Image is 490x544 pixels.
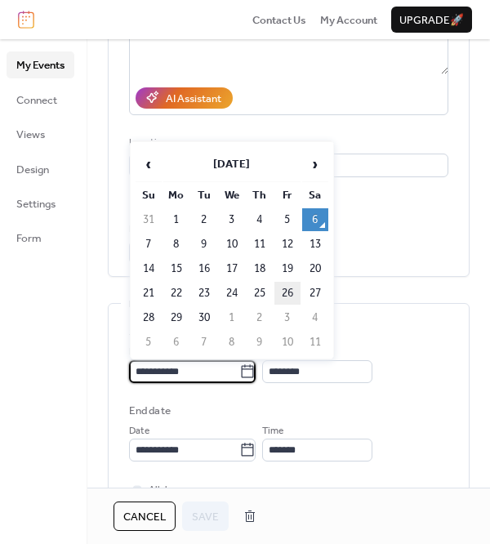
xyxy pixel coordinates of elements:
[7,87,74,113] a: Connect
[191,208,217,231] td: 2
[219,257,245,280] td: 17
[302,331,328,354] td: 11
[302,282,328,305] td: 27
[129,423,149,439] span: Date
[7,190,74,216] a: Settings
[320,11,377,28] a: My Account
[219,306,245,329] td: 1
[7,225,74,251] a: Form
[136,331,162,354] td: 5
[16,162,49,178] span: Design
[303,148,327,181] span: ›
[247,208,273,231] td: 4
[163,282,189,305] td: 22
[274,306,301,329] td: 3
[274,233,301,256] td: 12
[149,482,177,498] span: All day
[302,257,328,280] td: 20
[247,184,273,207] th: Th
[166,91,221,107] div: AI Assistant
[219,208,245,231] td: 3
[129,135,445,151] div: Location
[274,208,301,231] td: 5
[136,148,161,181] span: ‹
[262,423,283,439] span: Time
[274,282,301,305] td: 26
[219,233,245,256] td: 10
[191,331,217,354] td: 7
[247,331,273,354] td: 9
[191,306,217,329] td: 30
[123,509,166,525] span: Cancel
[191,282,217,305] td: 23
[16,230,42,247] span: Form
[302,233,328,256] td: 13
[252,11,306,28] a: Contact Us
[247,282,273,305] td: 25
[163,331,189,354] td: 6
[247,233,273,256] td: 11
[219,282,245,305] td: 24
[191,184,217,207] th: Tu
[302,306,328,329] td: 4
[136,208,162,231] td: 31
[136,87,233,109] button: AI Assistant
[163,184,189,207] th: Mo
[16,92,57,109] span: Connect
[302,184,328,207] th: Sa
[219,184,245,207] th: We
[16,57,65,74] span: My Events
[163,257,189,280] td: 15
[391,7,472,33] button: Upgrade🚀
[247,257,273,280] td: 18
[16,196,56,212] span: Settings
[191,233,217,256] td: 9
[302,208,328,231] td: 6
[252,12,306,29] span: Contact Us
[136,282,162,305] td: 21
[163,147,301,182] th: [DATE]
[114,502,176,531] button: Cancel
[16,127,45,143] span: Views
[7,156,74,182] a: Design
[7,121,74,147] a: Views
[320,12,377,29] span: My Account
[247,306,273,329] td: 2
[136,184,162,207] th: Su
[7,51,74,78] a: My Events
[136,233,162,256] td: 7
[163,233,189,256] td: 8
[219,331,245,354] td: 8
[274,257,301,280] td: 19
[136,257,162,280] td: 14
[18,11,34,29] img: logo
[274,184,301,207] th: Fr
[163,208,189,231] td: 1
[163,306,189,329] td: 29
[129,403,171,419] div: End date
[399,12,464,29] span: Upgrade 🚀
[191,257,217,280] td: 16
[274,331,301,354] td: 10
[136,306,162,329] td: 28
